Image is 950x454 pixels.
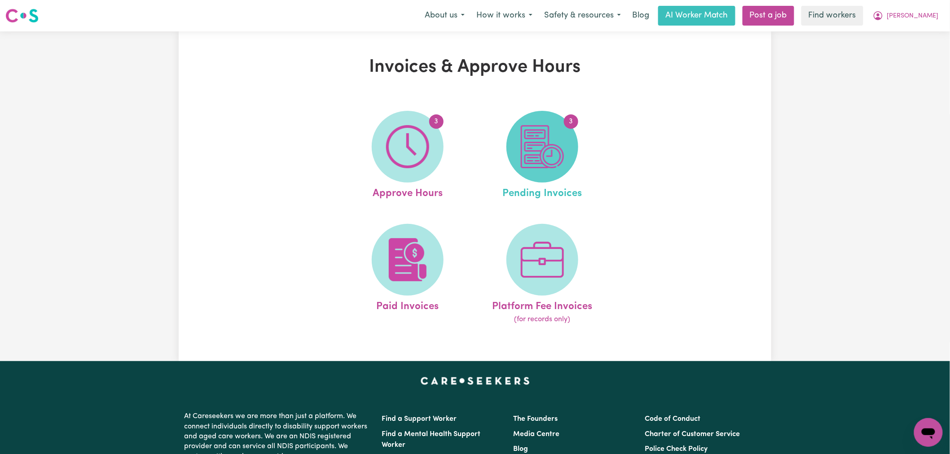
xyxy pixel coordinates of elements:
[421,377,530,384] a: Careseekers home page
[658,6,735,26] a: AI Worker Match
[513,415,558,423] a: The Founders
[627,6,655,26] a: Blog
[513,445,528,453] a: Blog
[5,5,39,26] a: Careseekers logo
[5,8,39,24] img: Careseekers logo
[502,183,582,201] span: Pending Invoices
[492,296,592,314] span: Platform Fee Invoices
[373,183,443,201] span: Approve Hours
[743,6,794,26] a: Post a job
[538,6,627,25] button: Safety & resources
[645,445,708,453] a: Police Check Policy
[343,224,472,325] a: Paid Invoices
[419,6,471,25] button: About us
[914,418,943,447] iframe: Button to launch messaging window
[564,114,578,129] span: 3
[478,111,607,201] a: Pending Invoices
[376,296,439,314] span: Paid Invoices
[867,6,945,25] button: My Account
[343,111,472,201] a: Approve Hours
[801,6,863,26] a: Find workers
[887,11,939,21] span: [PERSON_NAME]
[514,314,570,325] span: (for records only)
[382,415,457,423] a: Find a Support Worker
[645,415,701,423] a: Code of Conduct
[471,6,538,25] button: How it works
[283,57,667,78] h1: Invoices & Approve Hours
[513,431,559,438] a: Media Centre
[382,431,480,449] a: Find a Mental Health Support Worker
[478,224,607,325] a: Platform Fee Invoices(for records only)
[429,114,444,129] span: 3
[645,431,740,438] a: Charter of Customer Service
